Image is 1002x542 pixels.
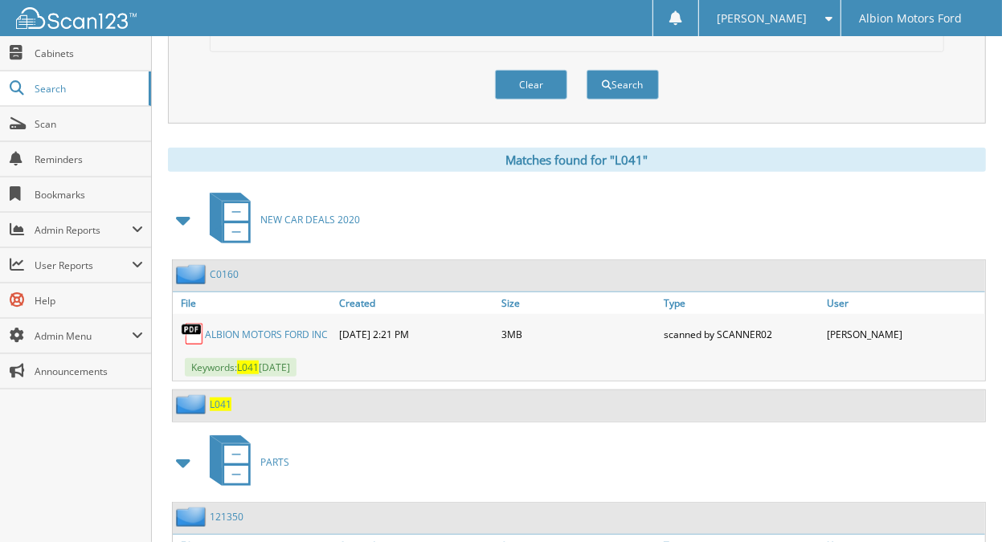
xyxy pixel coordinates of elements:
span: NEW CAR DEALS 2020 [260,213,360,226]
div: [PERSON_NAME] [823,318,985,350]
a: User [823,292,985,314]
iframe: Chat Widget [922,465,1002,542]
span: Admin Reports [35,223,132,237]
a: C0160 [210,267,239,281]
a: Type [661,292,823,314]
div: 3MB [497,318,660,350]
span: Admin Menu [35,329,132,343]
a: Created [335,292,497,314]
a: PARTS [200,430,289,494]
img: folder2.png [176,264,210,284]
a: Size [497,292,660,314]
span: Announcements [35,365,143,378]
a: 121350 [210,510,243,524]
span: Albion Motors Ford [859,14,962,23]
img: PDF.png [181,322,205,346]
span: Scan [35,117,143,131]
img: folder2.png [176,394,210,414]
span: [PERSON_NAME] [718,14,808,23]
a: ALBION MOTORS FORD INC [205,328,328,341]
img: folder2.png [176,507,210,527]
span: Keywords: [DATE] [185,358,297,377]
div: [DATE] 2:21 PM [335,318,497,350]
span: PARTS [260,455,289,469]
a: L041 [210,397,231,411]
span: L041 [237,361,259,374]
span: Cabinets [35,47,143,60]
span: Reminders [35,153,143,166]
span: Help [35,294,143,308]
a: NEW CAR DEALS 2020 [200,188,360,251]
span: User Reports [35,259,132,272]
div: Matches found for "L041" [168,148,986,172]
div: scanned by SCANNER02 [661,318,823,350]
button: Search [587,70,659,100]
a: File [173,292,335,314]
img: scan123-logo-white.svg [16,7,137,29]
button: Clear [495,70,567,100]
span: Bookmarks [35,188,143,202]
span: Search [35,82,141,96]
